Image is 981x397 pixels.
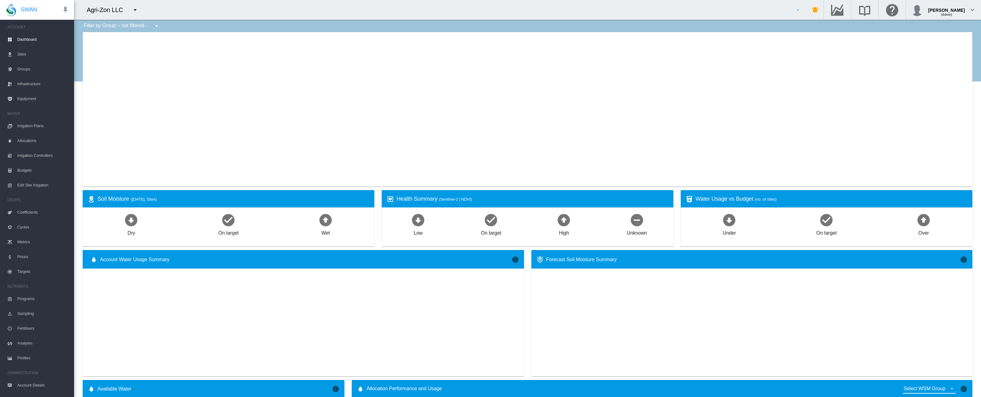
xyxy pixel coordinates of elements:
span: Infrastructure [17,77,69,91]
span: Sites [17,47,69,62]
md-icon: icon-water [357,385,364,393]
md-icon: icon-checkbox-marked-circle [819,212,834,227]
div: Water Usage vs Budget [696,195,967,203]
md-icon: icon-bell-ring [812,6,819,14]
span: Edit Site Irrigation [17,178,69,193]
span: Sampling [17,306,69,321]
div: Low [414,227,422,236]
span: Analytes [17,336,69,351]
div: On target [816,227,837,236]
div: Soil Moisture [98,195,369,203]
span: Dashboard [17,32,69,47]
span: Profiles [17,351,69,366]
span: Programs [17,291,69,306]
div: Health Summary [397,195,668,203]
span: (Sentinel-2 | NDVI) [439,197,472,202]
span: WATER [7,109,69,119]
span: ACCOUNT [7,22,69,32]
md-icon: icon-information [960,385,967,393]
button: icon-bell-ring [809,4,821,16]
span: NUTRIENTS [7,282,69,291]
span: Irrigation Controllers [17,148,69,163]
button: icon-menu-down [129,4,141,16]
span: (no. of sites) [755,197,776,202]
md-icon: icon-information [960,256,967,263]
button: icon-menu-down [150,20,163,32]
md-icon: icon-minus-circle [630,212,644,227]
md-icon: icon-checkbox-marked-circle [221,212,236,227]
md-icon: icon-thermometer-lines [536,256,544,263]
md-icon: Go to the Data Hub [830,6,845,14]
div: On target [481,227,501,236]
div: On target [218,227,239,236]
span: Prices [17,249,69,264]
span: ADMINISTRATION [7,368,69,378]
md-icon: icon-heart-box-outline [387,195,394,203]
img: profile.jpg [911,4,923,16]
span: ([DATE], Sites) [131,197,157,202]
div: Agri-Zon LLC [87,6,129,14]
span: Available Water [98,386,131,392]
md-icon: icon-cup-water [686,195,693,203]
span: Irrigation Plans [17,119,69,133]
span: Coefficients [17,205,69,220]
span: Account Water Usage Summary [100,256,512,263]
span: Groups [17,62,69,77]
span: Account Details [17,378,69,393]
md-icon: icon-information [512,256,519,263]
span: (Admin) [941,13,952,16]
md-icon: icon-information [332,385,339,393]
div: Under [723,227,736,236]
md-icon: icon-chevron-down [969,6,976,14]
span: Targets [17,264,69,279]
img: SWAN-Landscape-Logo-Colour-drop.png [6,3,16,16]
span: Metrics [17,235,69,249]
span: Allocations [17,133,69,148]
span: CROPS [7,195,69,205]
md-icon: icon-arrow-down-bold-circle [124,212,139,227]
div: High [559,227,569,236]
md-icon: icon-checkbox-marked-circle [484,212,498,227]
div: Over [918,227,929,236]
md-icon: icon-water [90,256,98,263]
span: Fertilisers [17,321,69,336]
md-icon: icon-arrow-up-bold-circle [916,212,931,227]
md-icon: icon-map-marker-radius [88,195,95,203]
md-icon: icon-arrow-down-bold-circle [411,212,426,227]
span: Equipment [17,91,69,106]
span: SWAN [21,6,37,14]
md-icon: icon-pin [62,6,69,14]
md-icon: icon-arrow-down-bold-circle [722,212,737,227]
span: Allocation Performance and Usage [367,385,442,393]
md-icon: Click here for help [885,6,900,14]
span: Budgets [17,163,69,178]
div: Forecast Soil Moisture Summary [546,256,960,263]
md-icon: icon-menu-down [153,22,160,30]
div: Wet [321,227,330,236]
md-icon: icon-arrow-up-bold-circle [556,212,571,227]
span: Cycles [17,220,69,235]
md-icon: Search the knowledge base [857,6,872,14]
md-icon: icon-arrow-up-bold-circle [318,212,333,227]
md-icon: icon-menu-down [131,6,139,14]
div: Dry [127,227,135,236]
div: Unknown [627,227,647,236]
md-select: {{'ALLOCATION.SELECT_GROUP' | i18next}} [903,384,956,394]
div: Filter by Group: - not filtered - [79,20,164,32]
div: [PERSON_NAME] [928,5,965,11]
md-icon: icon-water [88,385,95,393]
